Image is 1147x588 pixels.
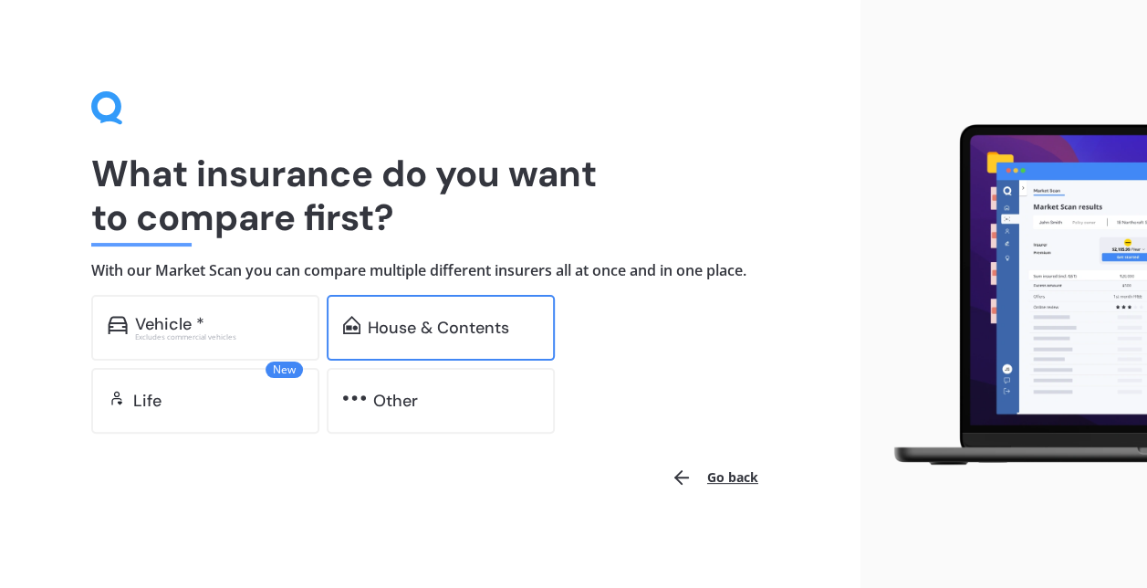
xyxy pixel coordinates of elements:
img: laptop.webp [875,117,1147,475]
h4: With our Market Scan you can compare multiple different insurers all at once and in one place. [91,261,769,280]
img: other.81dba5aafe580aa69f38.svg [343,389,366,407]
img: car.f15378c7a67c060ca3f3.svg [108,316,128,334]
h1: What insurance do you want to compare first? [91,152,769,239]
div: House & Contents [368,319,509,337]
div: Other [373,392,418,410]
span: New [266,362,303,378]
div: Life [133,392,162,410]
button: Go back [660,456,769,499]
div: Vehicle * [135,315,204,333]
img: home-and-contents.b802091223b8502ef2dd.svg [343,316,360,334]
img: life.f720d6a2d7cdcd3ad642.svg [108,389,126,407]
div: Excludes commercial vehicles [135,333,303,341]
